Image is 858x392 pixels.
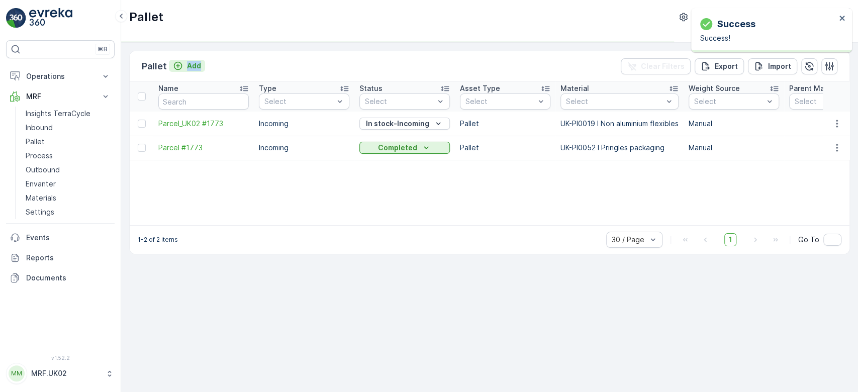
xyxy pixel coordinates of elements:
p: Clear Filters [641,61,685,71]
a: Parcel #1773 [158,143,249,153]
p: Select [465,96,535,107]
p: Reports [26,253,111,263]
p: Status [359,83,383,93]
p: In stock-Incoming [366,119,429,129]
a: Pallet [22,135,115,149]
p: Operations [26,71,94,81]
img: logo [6,8,26,28]
span: UK-PI0081 I Mixed Salon Waste [43,248,151,256]
p: Envanter [26,179,56,189]
p: Name [158,83,178,93]
p: Pallet [142,59,167,73]
a: Settings [22,205,115,219]
span: Tare Weight : [9,215,56,223]
input: Search [158,93,249,110]
p: Insights TerraCycle [26,109,90,119]
p: Manual [689,143,779,153]
button: Clear Filters [621,58,691,74]
p: Weight Source [689,83,740,93]
a: Envanter [22,177,115,191]
p: Outbound [26,165,60,175]
button: Completed [359,142,450,154]
button: Export [695,58,744,74]
p: Import [768,61,791,71]
p: Select [264,96,334,107]
div: MM [9,365,25,381]
a: Inbound [22,121,115,135]
p: Process [26,151,53,161]
span: Asset Type : [9,231,53,240]
p: Pallet [26,137,45,147]
button: MRF [6,86,115,107]
a: Reports [6,248,115,268]
span: Net Weight : [9,198,53,207]
p: Settings [26,207,54,217]
span: Go To [798,235,819,245]
div: Toggle Row Selected [138,120,146,128]
p: MRF.UK02 [31,368,101,378]
button: In stock-Incoming [359,118,450,130]
a: Parcel_UK02 #1773 [158,119,249,129]
button: Import [748,58,797,74]
span: Total Weight : [9,181,59,190]
a: Outbound [22,163,115,177]
p: Pallet [460,143,550,153]
span: Name : [9,165,33,173]
span: - [53,198,56,207]
span: Pallet [53,231,73,240]
p: Select [694,96,764,107]
p: Completed [378,143,417,153]
p: Parent Materials [789,83,846,93]
p: Pallet [129,9,163,25]
span: 30 [56,215,65,223]
p: Documents [26,273,111,283]
p: Export [715,61,738,71]
button: Operations [6,66,115,86]
img: logo_light-DOdMpM7g.png [29,8,72,28]
a: Events [6,228,115,248]
p: Success! [700,33,836,43]
p: Inbound [26,123,53,133]
button: Add [169,60,205,72]
button: MMMRF.UK02 [6,363,115,384]
p: Material [560,83,589,93]
a: Documents [6,268,115,288]
p: Parcel_UK02 #1809 [389,9,467,21]
p: Asset Type [460,83,500,93]
p: Type [259,83,276,93]
span: Parcel_UK02 #1809 [33,165,99,173]
p: Add [187,61,201,71]
button: close [839,14,846,24]
p: Events [26,233,111,243]
p: Success [717,17,755,31]
a: Process [22,149,115,163]
p: UK-PI0019 I Non aluminium flexibles [560,119,679,129]
p: Select [566,96,663,107]
p: UK-PI0052 I Pringles packaging [560,143,679,153]
p: 1-2 of 2 items [138,236,178,244]
span: Material : [9,248,43,256]
span: v 1.52.2 [6,355,115,361]
p: Manual [689,119,779,129]
p: MRF [26,91,94,102]
a: Materials [22,191,115,205]
p: Incoming [259,119,349,129]
a: Insights TerraCycle [22,107,115,121]
p: Select [365,96,434,107]
span: 1 [724,233,736,246]
span: 30 [59,181,68,190]
p: Pallet [460,119,550,129]
div: Toggle Row Selected [138,144,146,152]
p: Materials [26,193,56,203]
p: Incoming [259,143,349,153]
p: ⌘B [98,45,108,53]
